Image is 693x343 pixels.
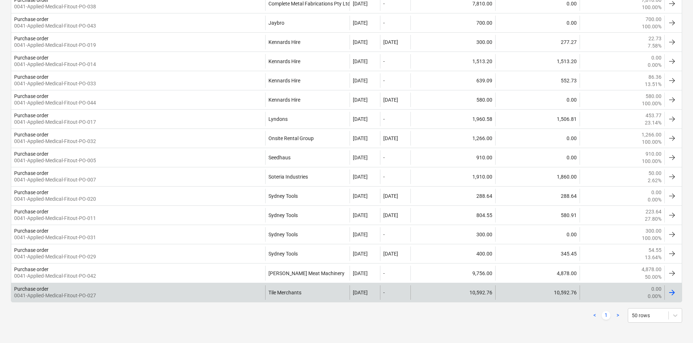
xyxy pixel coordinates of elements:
p: 910.00 [646,150,661,158]
div: [DATE] [353,58,368,64]
p: 0041-Applied-Medical-Fitout-PO-031 [14,234,96,241]
div: 0.00 [495,131,580,146]
div: Sydney Tools [265,227,350,242]
div: Jaybro [265,16,350,30]
div: - [383,270,385,276]
div: 1,506.81 [495,112,580,126]
div: Purchase order [14,209,49,215]
p: 1,266.00 [642,131,661,138]
div: Purchase order [14,228,49,234]
div: 580.00 [410,93,495,107]
div: Lyndons [265,112,350,126]
p: 453.77 [646,112,661,119]
div: [DATE] [353,135,368,141]
div: Purchase order [14,16,49,22]
div: [DATE] [353,155,368,160]
p: 54.55 [648,246,661,254]
p: 0.00% [648,61,661,69]
div: 4,878.00 [495,266,580,280]
div: Sydney Tools [265,208,350,222]
p: 100.00% [642,100,661,107]
a: Next page [613,311,622,320]
p: 0.00 [651,54,661,61]
div: 9,756.00 [410,266,495,280]
div: 700.00 [410,16,495,30]
div: Seedhaus [265,150,350,165]
div: [PERSON_NAME] Meat Machinery [265,266,350,280]
div: 400.00 [410,246,495,261]
div: [DATE] [353,174,368,180]
div: [DATE] [353,212,368,218]
div: [DATE] [353,39,368,45]
p: 0041-Applied-Medical-Fitout-PO-042 [14,272,96,279]
div: [DATE] [383,135,398,141]
p: 50.00 [648,170,661,177]
div: - [383,116,385,122]
div: 0.00 [495,227,580,242]
div: 277.27 [495,35,580,49]
p: 4,878.00 [642,266,661,273]
div: 552.73 [495,73,580,88]
div: 0.00 [495,150,580,165]
p: 580.00 [646,93,661,100]
p: 23.14% [645,119,661,126]
div: [DATE] [353,1,368,7]
iframe: Chat Widget [657,308,693,343]
div: - [383,155,385,160]
div: 10,592.76 [410,285,495,300]
p: 100.00% [642,23,661,30]
p: 0.00 [651,189,661,196]
div: Purchase order [14,247,49,253]
div: Kennards Hire [265,35,350,49]
p: 700.00 [646,16,661,23]
div: [DATE] [353,97,368,103]
div: Sydney Tools [265,189,350,203]
div: Purchase order [14,266,49,272]
div: 1,910.00 [410,170,495,184]
div: 288.64 [495,189,580,203]
div: Purchase order [14,170,49,176]
p: 0041-Applied-Medical-Fitout-PO-019 [14,41,96,49]
p: 100.00% [642,158,661,165]
p: 0041-Applied-Medical-Fitout-PO-007 [14,176,96,183]
div: Soteria Industries [265,170,350,184]
div: [DATE] [353,232,368,237]
div: Purchase order [14,113,49,118]
div: [DATE] [353,290,368,295]
p: 2.62% [648,177,661,184]
div: [DATE] [353,116,368,122]
div: Purchase order [14,74,49,80]
p: 0041-Applied-Medical-Fitout-PO-014 [14,61,96,68]
p: 86.36 [648,73,661,81]
div: - [383,174,385,180]
p: 0041-Applied-Medical-Fitout-PO-044 [14,99,96,106]
div: [DATE] [353,193,368,199]
div: 639.09 [410,73,495,88]
div: [DATE] [383,39,398,45]
div: - [383,78,385,83]
div: 1,266.00 [410,131,495,146]
div: 345.45 [495,246,580,261]
p: 100.00% [642,4,661,11]
div: 1,513.20 [495,54,580,69]
div: [DATE] [353,20,368,26]
p: 0.00 [651,285,661,293]
div: 804.55 [410,208,495,222]
div: Onsite Rental Group [265,131,350,146]
div: Kennards Hire [265,73,350,88]
div: [DATE] [353,251,368,257]
p: 0041-Applied-Medical-Fitout-PO-043 [14,22,96,29]
div: 1,860.00 [495,170,580,184]
p: 0041-Applied-Medical-Fitout-PO-033 [14,80,96,87]
div: Tile Merchants [265,285,350,300]
div: 10,592.76 [495,285,580,300]
p: 0.00% [648,293,661,300]
p: 13.51% [645,81,661,88]
div: 300.00 [410,227,495,242]
div: Purchase order [14,36,49,41]
div: - [383,290,385,295]
div: Sydney Tools [265,246,350,261]
p: 100.00% [642,234,661,242]
div: 0.00 [495,93,580,107]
